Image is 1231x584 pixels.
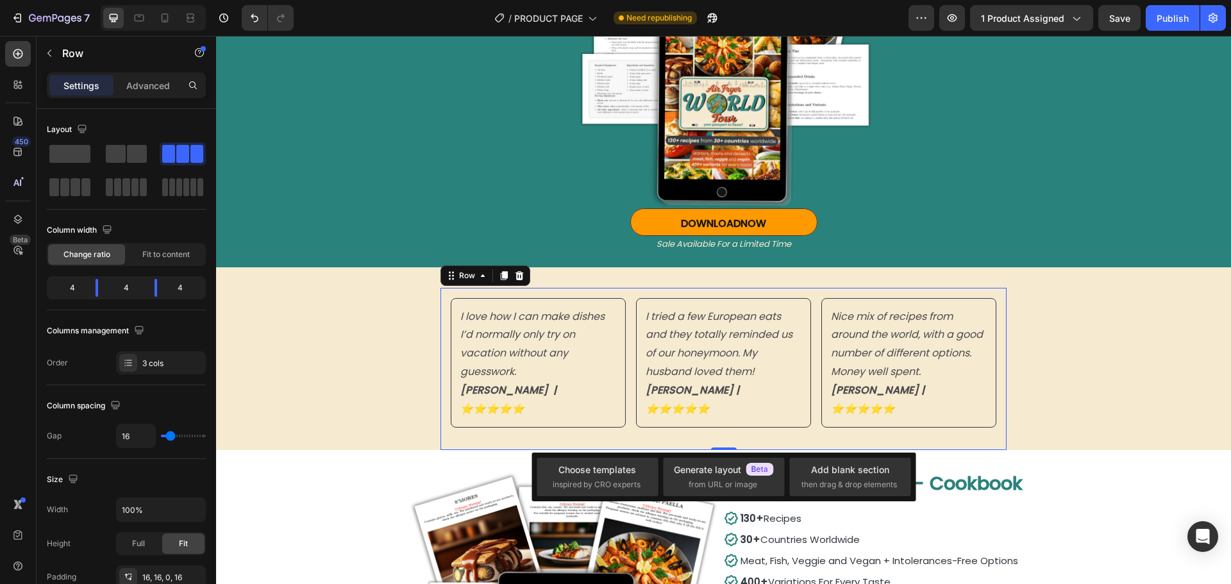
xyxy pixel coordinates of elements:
[5,5,96,31] button: 7
[626,12,692,24] span: Need republishing
[117,424,155,447] input: Auto
[430,347,523,380] strong: [PERSON_NAME] |⭐️⭐️⭐️⭐️⭐️
[242,5,294,31] div: Undo/Redo
[430,273,576,343] i: I tried a few European eats and they totally reminded us of our honeymoon. My husband loved them!
[47,538,71,549] div: Height
[167,279,203,297] div: 4
[524,539,552,553] strong: 400+
[524,497,544,510] strong: 30+
[142,249,190,260] span: Fit to content
[1157,12,1189,25] div: Publish
[440,202,575,214] i: Sale Available For a Limited Time
[12,137,31,147] div: 450
[62,46,171,61] p: Row
[689,479,757,490] span: from URL or image
[10,235,31,245] div: Beta
[524,495,802,512] p: Countries Worldwide
[126,79,170,92] p: Advanced
[47,322,147,340] div: Columns management
[514,12,583,25] span: PRODUCT PAGE
[179,538,188,549] span: Fit
[1098,5,1141,31] button: Save
[47,504,68,515] div: Width
[615,273,767,343] i: Nice mix of recipes from around the world, with a good number of different options. Money well sp...
[981,12,1064,25] span: 1 product assigned
[108,279,144,297] div: 4
[674,463,774,476] div: Generate layout
[524,516,802,533] p: Meat, Fish, Veggie and Vegan + Intolerances-Free Options
[801,479,897,490] span: then drag & drop elements
[553,479,641,490] span: inspired by CRO experts
[1146,5,1200,31] button: Publish
[524,476,548,489] strong: 130+
[216,36,1231,584] iframe: Design area
[132,538,145,549] span: Full
[142,572,203,583] div: 16, 16, 0, 16
[465,180,524,195] strong: DOWNLOAD
[244,273,389,343] i: I love how I can make dishes I’d normally only try on vacation without any guesswork.
[244,347,340,380] strong: [PERSON_NAME] | ⭐️⭐️⭐️⭐️⭐️
[47,430,62,442] div: Gap
[63,79,99,92] p: Settings
[524,474,802,491] p: Recipes
[47,357,68,369] div: Order
[117,498,205,521] input: Auto
[524,537,802,555] p: Variations For Every Taste
[47,222,115,239] div: Column width
[47,571,76,583] div: Padding
[465,179,550,197] p: NOW
[508,435,823,462] h2: Air Fryer World Tour - Cookbook
[811,463,889,476] div: Add blank section
[84,10,90,26] p: 7
[615,347,708,380] strong: [PERSON_NAME] | ⭐️⭐️⭐️⭐️⭐️
[508,12,512,25] span: /
[558,463,636,476] div: Choose templates
[1187,521,1218,552] div: Open Intercom Messenger
[240,234,262,246] div: Row
[970,5,1093,31] button: 1 product assigned
[63,249,110,260] span: Change ratio
[47,397,123,415] div: Column spacing
[501,419,514,430] div: 0
[142,358,203,369] div: 3 cols
[1109,13,1130,24] span: Save
[49,279,85,297] div: 4
[414,172,601,200] a: DOWNLOADNOW
[47,121,90,138] div: Layout
[47,471,81,488] div: Size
